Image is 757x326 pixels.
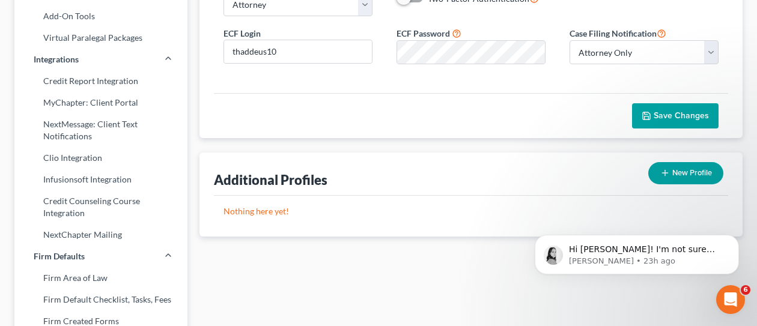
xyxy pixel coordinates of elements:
a: Clio Integration [14,147,187,169]
button: New Profile [648,162,723,184]
label: ECF Password [397,27,450,40]
a: NextMessage: Client Text Notifications [14,113,187,147]
a: Firm Area of Law [14,267,187,289]
span: Firm Defaults [34,250,85,262]
label: ECF Login [223,27,261,40]
div: Additional Profiles [214,171,327,189]
a: Infusionsoft Integration [14,169,187,190]
p: Nothing here yet! [223,205,719,217]
span: Integrations [34,53,79,65]
a: Add-On Tools [14,5,187,27]
label: Case Filing Notification [570,26,666,40]
input: Enter ecf login... [224,40,372,63]
a: Virtual Paralegal Packages [14,27,187,49]
span: 6 [741,285,750,295]
a: Firm Defaults [14,246,187,267]
button: Save Changes [632,103,719,128]
iframe: Intercom live chat [716,285,745,314]
iframe: Intercom notifications message [517,210,757,294]
a: Credit Counseling Course Integration [14,190,187,224]
a: Credit Report Integration [14,70,187,92]
a: Firm Default Checklist, Tasks, Fees [14,289,187,310]
a: MyChapter: Client Portal [14,92,187,113]
span: Save Changes [654,110,709,121]
a: Integrations [14,49,187,70]
a: NextChapter Mailing [14,224,187,246]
